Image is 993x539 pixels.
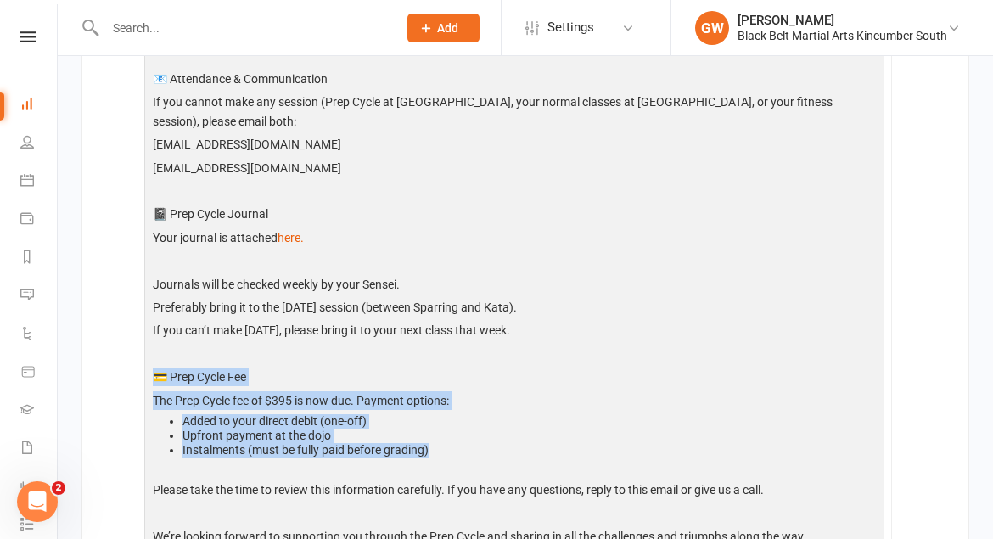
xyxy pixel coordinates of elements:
p: Preferably bring it to the [DATE] session (between Sparring and Kata). [149,298,880,321]
li: Added to your direct debit (one-off) [182,414,880,429]
p: 💳 Prep Cycle Fee [149,368,880,390]
li: Upfront payment at the dojo [182,429,880,443]
input: Search... [100,16,385,40]
a: Dashboard [20,87,59,125]
button: Add [407,14,480,42]
p: [EMAIL_ADDRESS][DOMAIN_NAME] [149,159,880,182]
p: The Prep Cycle fee of $395 is now due. Payment options: [149,391,880,414]
p: 📓 Prep Cycle Journal [149,205,880,227]
p: 📧 Attendance & Communication [149,70,880,93]
p: [EMAIL_ADDRESS][DOMAIN_NAME] [149,135,880,158]
a: People [20,125,59,163]
a: here. [278,231,304,244]
div: Black Belt Martial Arts Kincumber South [738,28,947,43]
p: Your journal is attached [149,228,880,251]
a: Product Sales [20,354,59,392]
p: If you cannot make any session (Prep Cycle at [GEOGRAPHIC_DATA], your normal classes at [GEOGRAPH... [149,93,880,135]
a: Payments [20,201,59,239]
p: Journals will be checked weekly by your Sensei. [149,275,880,298]
p: Please take the time to review this information carefully. If you have any questions, reply to th... [149,480,880,503]
span: 2 [52,481,65,495]
p: If you can’t make [DATE], please bring it to your next class that week. [149,321,880,344]
span: Settings [547,8,594,47]
span: Add [437,21,458,35]
div: [PERSON_NAME] [738,13,947,28]
li: Instalments (must be fully paid before grading) [182,443,880,458]
iframe: Intercom live chat [17,481,58,522]
div: GW [695,11,729,45]
a: Calendar [20,163,59,201]
a: Reports [20,239,59,278]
